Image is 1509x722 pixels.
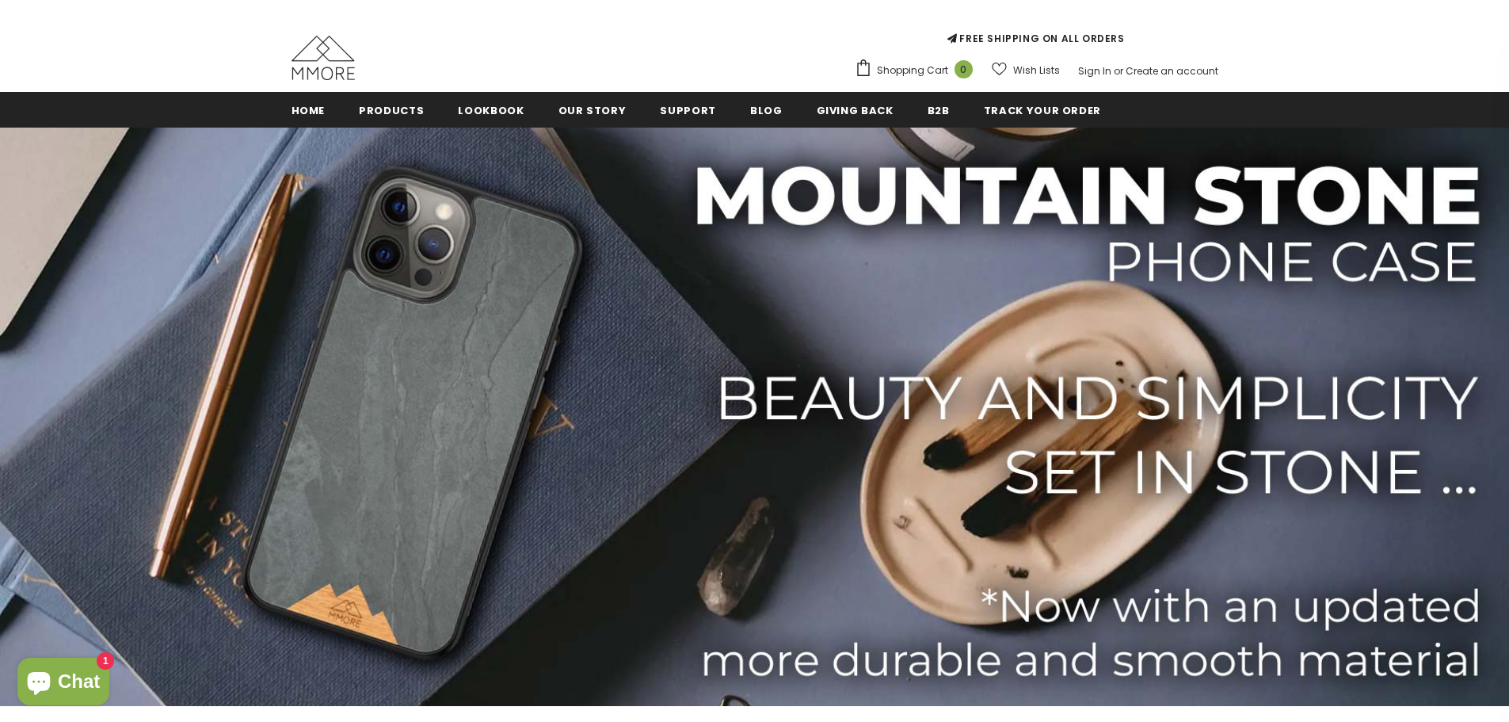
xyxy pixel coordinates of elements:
a: Wish Lists [992,56,1060,84]
span: Wish Lists [1013,63,1060,78]
span: Lookbook [458,103,524,118]
img: MMORE Cases [292,36,355,80]
a: Our Story [558,92,627,128]
a: Shopping Cart 0 [855,59,981,82]
a: support [660,92,716,128]
span: Track your order [984,103,1101,118]
span: Home [292,103,326,118]
span: Products [359,103,424,118]
span: Shopping Cart [877,63,948,78]
span: Blog [750,103,783,118]
span: B2B [928,103,950,118]
a: Sign In [1078,64,1111,78]
span: Our Story [558,103,627,118]
a: Track your order [984,92,1101,128]
a: Blog [750,92,783,128]
a: Lookbook [458,92,524,128]
inbox-online-store-chat: Shopify online store chat [13,658,114,709]
a: Create an account [1126,64,1218,78]
a: Home [292,92,326,128]
span: 0 [955,60,973,78]
span: support [660,103,716,118]
span: Giving back [817,103,894,118]
a: B2B [928,92,950,128]
a: Products [359,92,424,128]
span: or [1114,64,1123,78]
a: Giving back [817,92,894,128]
